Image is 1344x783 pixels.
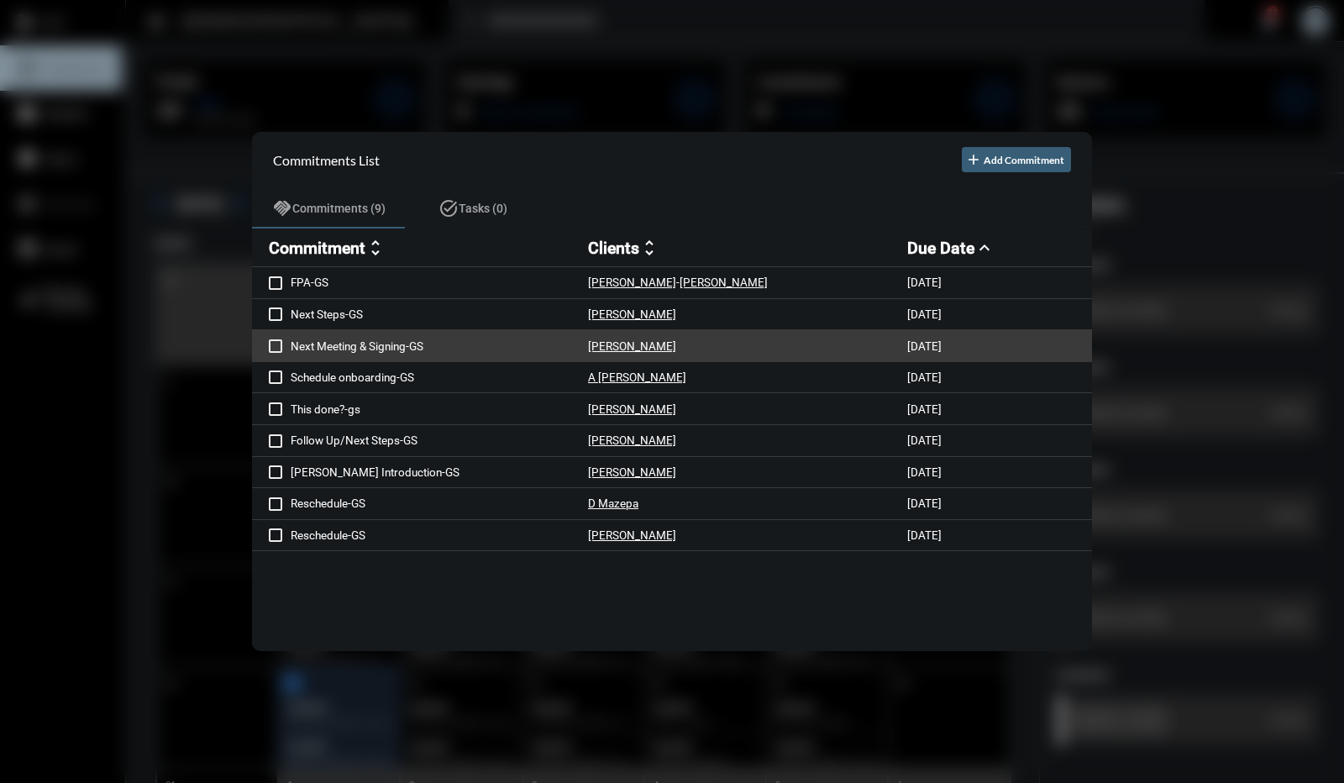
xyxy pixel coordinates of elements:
p: [DATE] [907,370,942,384]
p: [DATE] [907,434,942,447]
h2: Clients [588,239,639,258]
p: [DATE] [907,497,942,510]
p: [DATE] [907,528,942,542]
p: Follow Up/Next Steps-GS [291,434,588,447]
p: [PERSON_NAME] Introduction-GS [291,465,588,479]
button: Add Commitment [962,147,1071,172]
p: [PERSON_NAME] [680,276,768,289]
p: [DATE] [907,339,942,353]
p: A [PERSON_NAME] [588,370,686,384]
p: Next Steps-GS [291,307,588,321]
h2: Commitment [269,239,365,258]
p: [DATE] [907,465,942,479]
p: [PERSON_NAME] [588,402,676,416]
p: [DATE] [907,276,942,289]
p: Reschedule-GS [291,497,588,510]
p: [PERSON_NAME] [588,307,676,321]
p: [DATE] [907,402,942,416]
p: Next Meeting & Signing-GS [291,339,588,353]
mat-icon: expand_less [974,238,995,258]
mat-icon: unfold_more [639,238,659,258]
p: D Mazepa [588,497,638,510]
p: [PERSON_NAME] [588,434,676,447]
p: [PERSON_NAME] [588,339,676,353]
span: Commitments (9) [292,202,386,215]
h2: Due Date [907,239,974,258]
p: [PERSON_NAME] [588,528,676,542]
p: Reschedule-GS [291,528,588,542]
p: FPA-GS [291,276,588,289]
p: Schedule onboarding-GS [291,370,588,384]
mat-icon: task_alt [438,198,459,218]
p: [PERSON_NAME] [588,465,676,479]
mat-icon: handshake [272,198,292,218]
h2: Commitments List [273,152,380,168]
p: This done?-gs [291,402,588,416]
mat-icon: unfold_more [365,238,386,258]
p: - [676,276,680,289]
p: [DATE] [907,307,942,321]
mat-icon: add [965,151,982,168]
p: [PERSON_NAME] [588,276,676,289]
span: Tasks (0) [459,202,507,215]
